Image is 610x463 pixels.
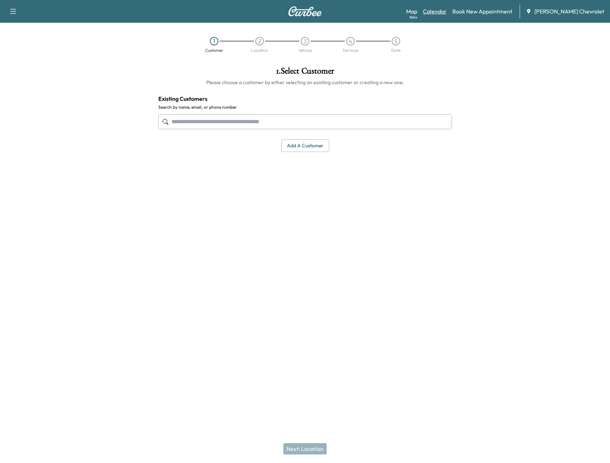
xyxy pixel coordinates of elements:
[391,48,401,53] div: Date
[251,48,268,53] div: Location
[423,7,447,16] a: Calendar
[255,37,264,45] div: 2
[158,94,452,103] h4: Existing Customers
[158,79,452,86] h6: Please choose a customer by either selecting an existing customer or creating a new one.
[392,37,400,45] div: 5
[410,15,417,20] div: Beta
[343,48,358,53] div: Services
[534,7,604,16] span: [PERSON_NAME] Chevrolet
[406,7,417,16] a: MapBeta
[298,48,312,53] div: Vehicle
[158,67,452,79] h1: 1 . Select Customer
[210,37,218,45] div: 1
[205,48,223,53] div: Customer
[346,37,355,45] div: 4
[281,139,329,152] button: Add a customer
[288,6,322,16] img: Curbee Logo
[158,104,452,110] label: Search by name, email, or phone number
[301,37,309,45] div: 3
[452,7,512,16] a: Book New Appointment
